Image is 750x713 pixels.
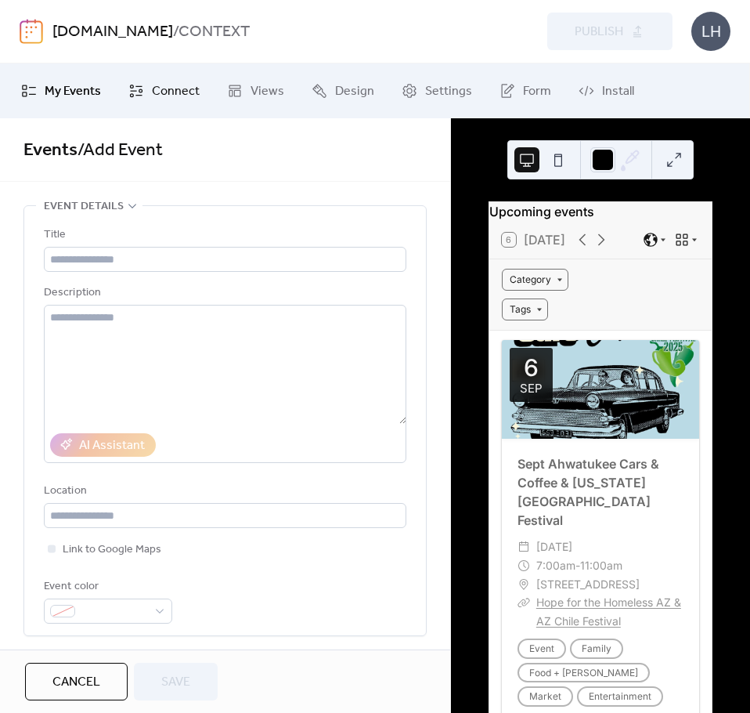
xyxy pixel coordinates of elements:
[117,70,211,112] a: Connect
[44,577,169,596] div: Event color
[178,17,250,47] b: CONTEXT
[63,541,161,559] span: Link to Google Maps
[44,482,403,501] div: Location
[25,663,128,700] button: Cancel
[517,456,659,528] a: Sept Ahwatukee Cars & Coffee & [US_STATE] [GEOGRAPHIC_DATA] Festival
[152,82,200,101] span: Connect
[52,17,173,47] a: [DOMAIN_NAME]
[335,82,374,101] span: Design
[536,556,575,575] span: 7:00am
[523,82,551,101] span: Form
[23,133,78,168] a: Events
[390,70,484,112] a: Settings
[517,575,530,594] div: ​
[524,356,539,379] div: 6
[580,556,622,575] span: 11:00am
[44,284,403,302] div: Description
[575,556,580,575] span: -
[173,17,178,47] b: /
[517,556,530,575] div: ​
[536,575,640,594] span: [STREET_ADDRESS]
[78,133,163,168] span: / Add Event
[536,537,572,556] span: [DATE]
[44,197,124,216] span: Event details
[9,70,113,112] a: My Events
[567,70,646,112] a: Install
[517,593,530,612] div: ​
[251,82,284,101] span: Views
[215,70,296,112] a: Views
[300,70,386,112] a: Design
[536,595,681,628] a: Hope for the Homeless AZ & AZ Chile Festival
[45,82,101,101] span: My Events
[489,202,712,221] div: Upcoming events
[425,82,472,101] span: Settings
[44,226,403,244] div: Title
[52,673,100,692] span: Cancel
[691,12,730,51] div: LH
[517,537,530,556] div: ​
[20,19,43,44] img: logo
[520,382,543,394] div: Sep
[602,82,634,101] span: Install
[488,70,563,112] a: Form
